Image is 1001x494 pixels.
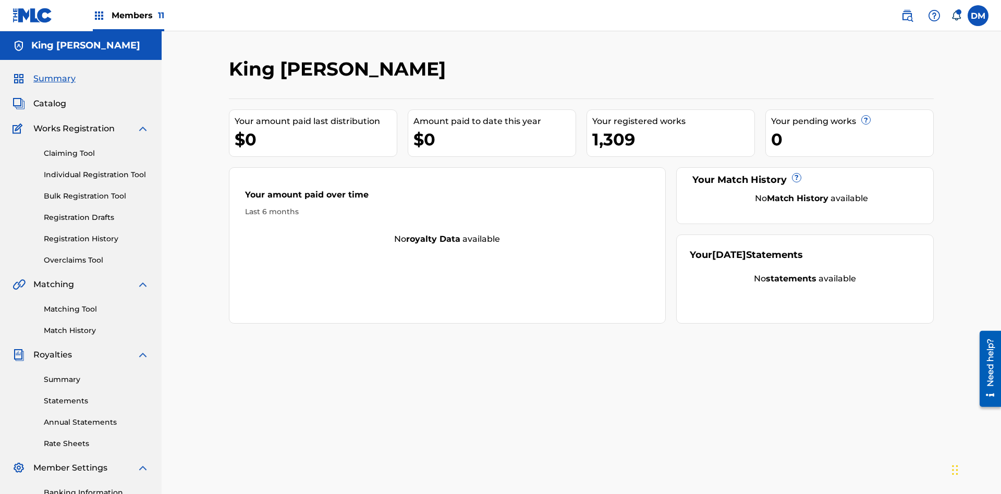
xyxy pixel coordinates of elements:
[33,462,107,474] span: Member Settings
[44,438,149,449] a: Rate Sheets
[949,444,1001,494] iframe: Chat Widget
[44,304,149,315] a: Matching Tool
[33,72,76,85] span: Summary
[862,116,870,124] span: ?
[44,396,149,406] a: Statements
[13,97,66,110] a: CatalogCatalog
[592,115,754,128] div: Your registered works
[44,191,149,202] a: Bulk Registration Tool
[690,273,921,285] div: No available
[44,417,149,428] a: Annual Statements
[413,115,576,128] div: Amount paid to date this year
[951,10,961,21] div: Notifications
[33,278,74,291] span: Matching
[137,349,149,361] img: expand
[44,233,149,244] a: Registration History
[792,174,801,182] span: ?
[44,325,149,336] a: Match History
[112,9,164,21] span: Members
[928,9,941,22] img: help
[44,255,149,266] a: Overclaims Tool
[13,72,76,85] a: SummarySummary
[924,5,945,26] div: Help
[690,248,803,262] div: Your Statements
[13,8,53,23] img: MLC Logo
[235,128,397,151] div: $0
[413,128,576,151] div: $0
[766,274,816,283] strong: statements
[137,462,149,474] img: expand
[245,189,650,206] div: Your amount paid over time
[771,128,933,151] div: 0
[13,278,26,291] img: Matching
[44,169,149,180] a: Individual Registration Tool
[245,206,650,217] div: Last 6 months
[13,462,25,474] img: Member Settings
[703,192,921,205] div: No available
[972,327,1001,412] iframe: Resource Center
[952,454,958,486] div: Drag
[592,128,754,151] div: 1,309
[767,193,828,203] strong: Match History
[897,5,918,26] a: Public Search
[712,249,746,261] span: [DATE]
[235,115,397,128] div: Your amount paid last distribution
[31,40,140,52] h5: King McTesterson
[13,72,25,85] img: Summary
[44,148,149,159] a: Claiming Tool
[771,115,933,128] div: Your pending works
[137,122,149,135] img: expand
[229,57,451,81] h2: King [PERSON_NAME]
[13,122,26,135] img: Works Registration
[33,349,72,361] span: Royalties
[33,97,66,110] span: Catalog
[13,97,25,110] img: Catalog
[93,9,105,22] img: Top Rightsholders
[13,40,25,52] img: Accounts
[13,349,25,361] img: Royalties
[44,374,149,385] a: Summary
[901,9,913,22] img: search
[137,278,149,291] img: expand
[158,10,164,20] span: 11
[968,5,988,26] div: User Menu
[229,233,665,245] div: No available
[33,122,115,135] span: Works Registration
[406,234,460,244] strong: royalty data
[44,212,149,223] a: Registration Drafts
[690,173,921,187] div: Your Match History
